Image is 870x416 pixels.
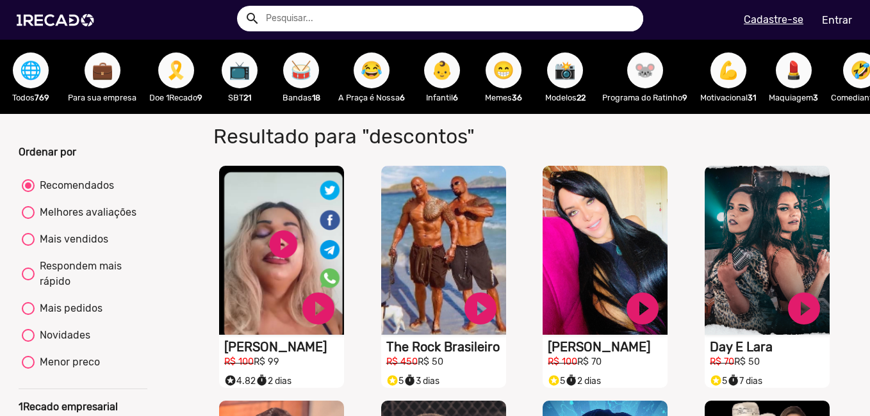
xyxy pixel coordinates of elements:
[554,52,576,88] span: 📸
[548,356,577,367] small: R$ 100
[35,93,49,102] b: 769
[565,374,577,387] small: timer
[35,355,100,370] div: Menor preco
[224,374,236,387] small: stars
[634,52,656,88] span: 🐭
[565,376,601,387] span: 2 dias
[700,92,756,104] p: Motivacional
[290,52,312,88] span: 🥁
[404,374,416,387] small: timer
[705,166,830,335] video: S1RECADO vídeos dedicados para fãs e empresas
[785,289,823,328] a: play_circle_filled
[541,92,589,104] p: Modelos
[718,52,739,88] span: 💪
[256,371,268,387] i: timer
[769,92,818,104] p: Maquiagem
[35,178,114,193] div: Recomendados
[240,6,263,29] button: Example home icon
[461,289,500,328] a: play_circle_filled
[19,401,118,413] b: 1Recado empresarial
[35,232,108,247] div: Mais vendidos
[418,356,443,367] small: R$ 50
[224,371,236,387] i: Selo super talento
[222,52,258,88] button: 📺
[710,374,722,387] small: stars
[548,376,565,387] span: 5
[400,93,405,102] b: 6
[493,52,514,88] span: 😁
[727,371,739,387] i: timer
[814,9,860,31] a: Entrar
[548,371,560,387] i: Selo super talento
[85,52,120,88] button: 💼
[204,124,629,148] h1: Resultado para "descontos"
[734,356,760,367] small: R$ 50
[219,166,344,335] video: S1RECADO vídeos dedicados para fãs e empresas
[710,339,830,355] h1: Day E Lara
[256,6,643,31] input: Pesquisar...
[783,52,805,88] span: 💄
[710,371,722,387] i: Selo super talento
[68,92,136,104] p: Para sua empresa
[710,52,746,88] button: 💪
[748,93,756,102] b: 31
[727,376,762,387] span: 7 dias
[418,92,466,104] p: Infantil
[479,92,528,104] p: Memes
[386,376,404,387] span: 5
[13,52,49,88] button: 🌐
[224,339,344,355] h1: [PERSON_NAME]
[20,52,42,88] span: 🌐
[243,93,251,102] b: 21
[338,92,405,104] p: A Praça é Nossa
[35,205,136,220] div: Melhores avaliações
[486,52,521,88] button: 😁
[35,301,103,316] div: Mais pedidos
[381,166,506,335] video: S1RECADO vídeos dedicados para fãs e empresas
[354,52,390,88] button: 😂
[386,356,418,367] small: R$ 450
[404,376,439,387] span: 3 dias
[6,92,55,104] p: Todos
[602,92,687,104] p: Programa do Ratinho
[431,52,453,88] span: 👶
[512,93,522,102] b: 36
[245,11,260,26] mat-icon: Example home icon
[224,356,254,367] small: R$ 100
[453,93,458,102] b: 6
[386,339,506,355] h1: The Rock Brasileiro
[215,92,264,104] p: SBT
[197,93,202,102] b: 9
[283,52,319,88] button: 🥁
[224,376,256,387] span: 4.82
[256,376,291,387] span: 2 dias
[424,52,460,88] button: 👶
[727,374,739,387] small: timer
[35,328,90,343] div: Novidades
[682,93,687,102] b: 9
[565,371,577,387] i: timer
[577,93,586,102] b: 22
[149,92,202,104] p: Doe 1Recado
[386,371,398,387] i: Selo super talento
[776,52,812,88] button: 💄
[813,93,818,102] b: 3
[627,52,663,88] button: 🐭
[92,52,113,88] span: 💼
[386,374,398,387] small: stars
[548,339,668,355] h1: [PERSON_NAME]
[710,356,734,367] small: R$ 70
[404,371,416,387] i: timer
[165,52,187,88] span: 🎗️
[229,52,250,88] span: 📺
[577,356,602,367] small: R$ 70
[547,52,583,88] button: 📸
[548,374,560,387] small: stars
[361,52,382,88] span: 😂
[299,289,338,328] a: play_circle_filled
[35,259,144,289] div: Respondem mais rápido
[254,356,279,367] small: R$ 99
[543,166,668,335] video: S1RECADO vídeos dedicados para fãs e empresas
[19,146,76,158] b: Ordenar por
[277,92,325,104] p: Bandas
